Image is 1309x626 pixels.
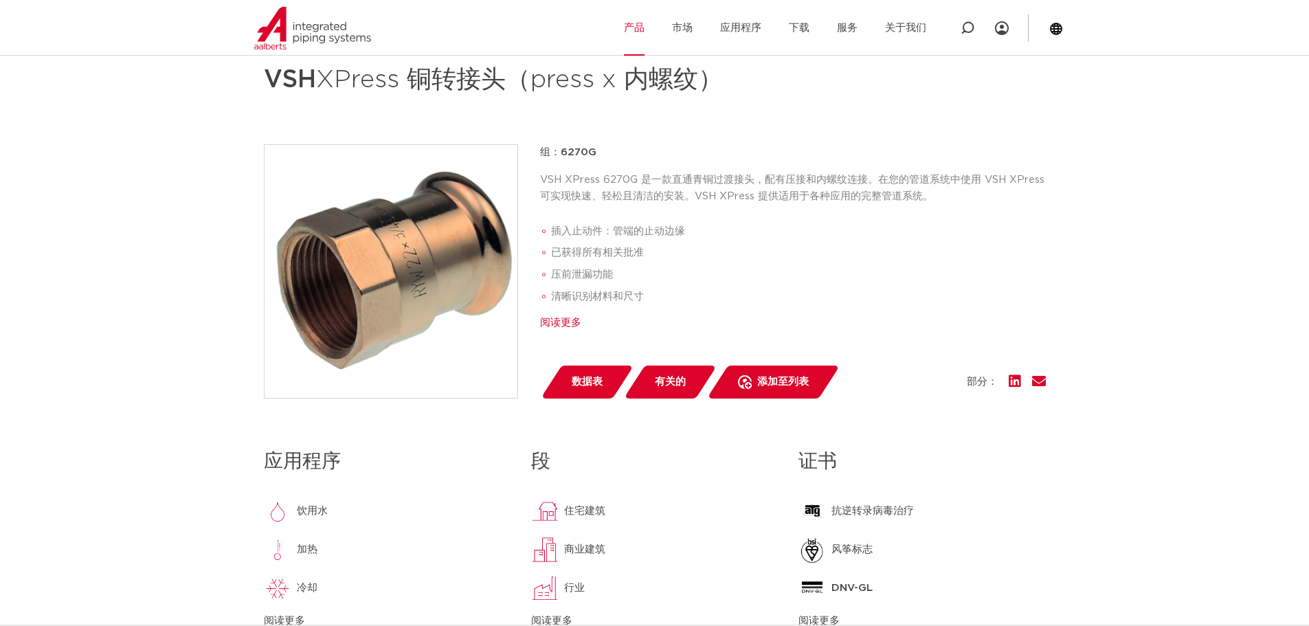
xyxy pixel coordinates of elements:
font: 应用程序 [720,23,761,33]
font: XPress 铜转接头（press x 内螺纹） [316,67,723,92]
img: 饮用水 [264,498,291,525]
font: 市场 [672,23,693,33]
img: 冷却 [264,574,291,602]
font: DNV-GL [831,583,873,593]
font: 清晰识别材料和尺寸 [551,291,644,302]
img: 风筝标志 [798,536,826,563]
img: 加热 [264,536,291,563]
img: 行业 [531,574,559,602]
font: 部分： [967,377,998,387]
font: 商业建筑 [564,544,605,555]
img: VSH XPress 铜转接件（按压 x 内螺纹）的产品图片 [265,145,517,398]
font: 下载 [789,23,809,33]
font: VSH [264,67,316,92]
font: 压前泄漏功能 [551,269,613,280]
a: 有关的 [623,366,717,399]
font: 饮用水 [297,506,328,516]
font: 住宅建筑 [564,506,605,516]
font: 有关的 [655,377,686,387]
font: 行业 [564,583,585,593]
a: 数据表 [540,366,634,399]
font: 冷却 [297,583,317,593]
font: 阅读更多 [798,616,840,626]
img: 商业建筑 [531,536,559,563]
img: 住宅建筑 [531,498,559,525]
font: 应用程序 [264,452,341,471]
font: 添加至列表 [757,377,809,387]
font: 插入止动件：管端的止动边缘 [551,226,685,236]
img: 抗逆转录病毒治疗 [798,498,826,525]
font: 组：6270G [540,147,596,157]
font: 风筝标志 [831,544,873,555]
font: 阅读更多 [531,616,572,626]
font: 抗逆转录病毒治疗 [831,506,914,516]
font: VSH XPress 6270G 是一款直通青铜过渡接头，配有压接和内螺纹连接。在您的管道系统中使用 VSH XPress 可实现快速、轻松且清洁的安装。VSH XPress 提供适用于各种应用... [540,175,1044,201]
font: 证书 [798,452,837,471]
font: 加热 [297,544,317,555]
font: 关于我们 [885,23,926,33]
font: 已获得所有相关批准 [551,247,644,258]
font: 阅读更多 [264,616,305,626]
font: 数据表 [572,377,603,387]
font: 产品 [624,23,645,33]
font: 服务 [837,23,858,33]
font: 段 [531,452,550,471]
font: 阅读更多 [540,317,581,328]
img: DNV-GL [798,574,826,602]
